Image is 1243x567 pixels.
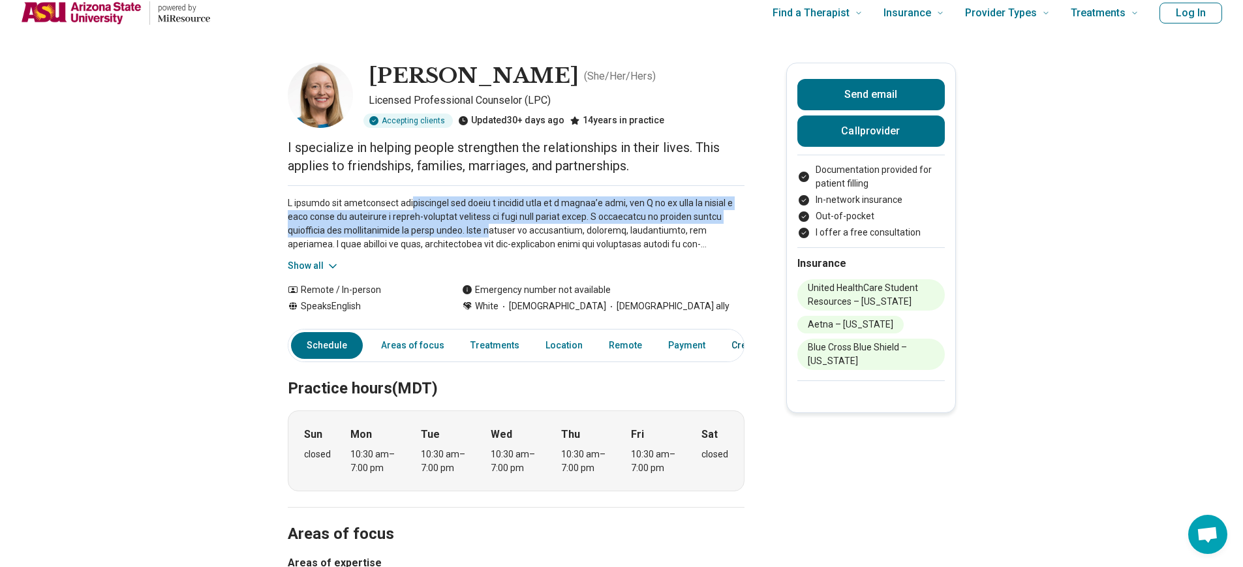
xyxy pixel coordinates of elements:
p: ( She/Her/Hers ) [584,69,656,84]
h2: Areas of focus [288,492,744,545]
a: Remote [601,332,650,359]
p: powered by [158,3,210,13]
span: Provider Types [965,4,1037,22]
div: closed [304,448,331,461]
div: Speaks English [288,299,436,313]
div: 10:30 am – 7:00 pm [421,448,471,475]
strong: Mon [350,427,372,442]
div: Emergency number not available [462,283,611,297]
button: Log In [1159,3,1222,23]
h1: [PERSON_NAME] [369,63,579,90]
li: I offer a free consultation [797,226,945,239]
span: Treatments [1071,4,1126,22]
strong: Sat [701,427,718,442]
a: Credentials [724,332,789,359]
p: L ipsumdo sit ametconsect adipiscingel sed doeiu t incidid utla et d magnaa’e admi, ven Q no ex u... [288,196,744,251]
div: When does the program meet? [288,410,744,491]
ul: Payment options [797,163,945,239]
div: Open chat [1188,515,1227,554]
span: [DEMOGRAPHIC_DATA] [499,299,606,313]
span: White [475,299,499,313]
p: I specialize in helping people strengthen the relationships in their lives. This applies to frien... [288,138,744,175]
div: 14 years in practice [570,114,664,128]
h2: Insurance [797,256,945,271]
li: In-network insurance [797,193,945,207]
a: Payment [660,332,713,359]
strong: Tue [421,427,440,442]
div: 10:30 am – 7:00 pm [631,448,681,475]
a: Areas of focus [373,332,452,359]
strong: Thu [561,427,580,442]
li: Out-of-pocket [797,209,945,223]
div: Updated 30+ days ago [458,114,564,128]
a: Treatments [463,332,527,359]
li: Aetna – [US_STATE] [797,316,904,333]
p: Licensed Professional Counselor (LPC) [369,93,744,108]
div: closed [701,448,728,461]
div: Accepting clients [363,114,453,128]
span: [DEMOGRAPHIC_DATA] ally [606,299,729,313]
li: United HealthCare Student Resources – [US_STATE] [797,279,945,311]
button: Callprovider [797,115,945,147]
div: 10:30 am – 7:00 pm [491,448,541,475]
li: Blue Cross Blue Shield – [US_STATE] [797,339,945,370]
h2: Practice hours (MDT) [288,346,744,400]
img: Tehrina Terry, Licensed Professional Counselor (LPC) [288,63,353,128]
span: Find a Therapist [773,4,850,22]
button: Show all [288,259,339,273]
li: Documentation provided for patient filling [797,163,945,191]
a: Schedule [291,332,363,359]
a: Location [538,332,591,359]
span: Insurance [883,4,931,22]
strong: Wed [491,427,512,442]
button: Send email [797,79,945,110]
strong: Sun [304,427,322,442]
div: 10:30 am – 7:00 pm [350,448,401,475]
div: 10:30 am – 7:00 pm [561,448,611,475]
strong: Fri [631,427,644,442]
div: Remote / In-person [288,283,436,297]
